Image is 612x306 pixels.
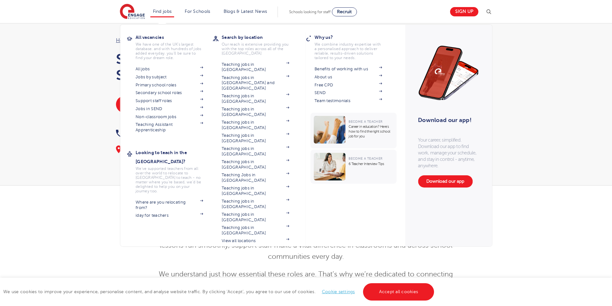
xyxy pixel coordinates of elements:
a: Become a Teacher6 Teacher Interview Tips [310,150,398,184]
a: Teaching jobs in [GEOGRAPHIC_DATA] [222,133,289,144]
a: iday for teachers [136,213,203,218]
a: Teaching jobs in [GEOGRAPHIC_DATA] [222,159,289,170]
a: Download our app [418,175,473,188]
a: Teaching jobs in [GEOGRAPHIC_DATA] [222,225,289,236]
h3: All vacancies [136,33,213,42]
a: Find jobs [153,9,172,14]
a: Benefits of working with us [315,66,382,72]
a: Become a TeacherCareer in education? Here’s how to find the right school job for you [310,113,398,148]
a: Teaching jobs in [GEOGRAPHIC_DATA] and [GEOGRAPHIC_DATA] [222,75,289,91]
a: Non-classroom jobs [136,114,203,119]
p: Career in education? Here’s how to find the right school job for you [349,124,393,139]
p: Your career, simplified. Download our app to find work, manage your schedule, and stay in control... [418,137,479,169]
p: We have one of the UK's largest database. and with hundreds of jobs added everyday. you'll be sur... [136,42,203,60]
a: Secondary school roles [136,90,203,95]
a: Jobs in SEND [136,106,203,111]
h3: Search by location [222,33,299,42]
a: Teaching jobs in [GEOGRAPHIC_DATA] [222,93,289,104]
a: Sign up [450,7,478,16]
a: Teaching jobs in [GEOGRAPHIC_DATA] [222,212,289,223]
p: We combine industry expertise with a personalised approach to deliver reliable, results-driven so... [315,42,382,60]
a: Support staff roles [136,98,203,103]
a: View all locations [222,238,289,243]
p: We've supported teachers from all over the world to relocate to [GEOGRAPHIC_DATA] to teach - no m... [136,166,203,193]
a: Teaching Jobs in [GEOGRAPHIC_DATA] [222,172,289,183]
a: Teaching jobs in [GEOGRAPHIC_DATA] [222,62,289,73]
a: Free CPD [315,83,382,88]
a: Teaching jobs in [GEOGRAPHIC_DATA] [222,107,289,117]
div: Explore our range of rewarding support staff roles, where your skills can make a real difference ... [116,145,300,172]
a: Teaching jobs in [GEOGRAPHIC_DATA] [222,120,289,130]
a: Teaching jobs in [GEOGRAPHIC_DATA] [222,186,289,196]
a: Where are you relocating from? [136,200,203,210]
span: Become a Teacher [349,120,382,123]
a: Why us?We combine industry expertise with a personalised approach to deliver reliable, results-dr... [315,33,392,60]
a: Jobs by subject [136,74,203,80]
a: Support Vacancies [116,96,171,113]
a: About us [315,74,382,80]
a: All vacanciesWe have one of the UK's largest database. and with hundreds of jobs added everyday. ... [136,33,213,60]
a: Search by locationOur reach is extensive providing you with the top roles across all of the [GEOG... [222,33,299,56]
h3: Why us? [315,33,392,42]
img: Engage Education [120,4,145,20]
a: Team testimonials [315,98,382,103]
span: Recruit [337,9,352,14]
a: Teaching Assistant Apprenticeship [136,122,203,133]
a: Home [116,38,131,43]
h3: Looking to teach in the [GEOGRAPHIC_DATA]? [136,148,213,166]
a: Looking to teach in the [GEOGRAPHIC_DATA]?We've supported teachers from all over the world to rel... [136,148,213,193]
a: Blogs & Latest News [224,9,267,14]
a: Cookie settings [322,289,355,294]
a: 0333 800 7800 [116,128,191,138]
a: Primary school roles [136,83,203,88]
nav: breadcrumb [116,36,300,45]
a: SEND [315,90,382,95]
a: Recruit [332,7,357,16]
a: Teaching jobs in [GEOGRAPHIC_DATA] [222,146,289,157]
a: For Schools [185,9,210,14]
a: Accept all cookies [363,283,434,301]
a: Teaching jobs in [GEOGRAPHIC_DATA] [222,199,289,209]
p: Our reach is extensive providing you with the top roles across all of the [GEOGRAPHIC_DATA] [222,42,289,56]
h1: Support Staff jobs in Schools [116,51,300,83]
h3: Download our app! [418,113,476,127]
span: Schools looking for staff [289,10,331,14]
p: 6 Teacher Interview Tips [349,162,393,166]
p: We understand just how essential these roles are. That’s why we’re dedicated to connecting talent... [148,269,464,302]
span: Become a Teacher [349,157,382,160]
span: We use cookies to improve your experience, personalise content, and analyse website traffic. By c... [3,289,436,294]
a: All jobs [136,66,203,72]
